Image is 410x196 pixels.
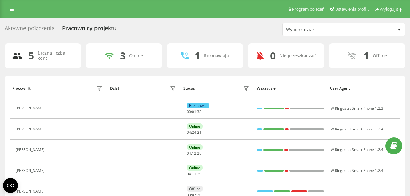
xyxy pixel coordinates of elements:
[389,161,404,176] iframe: Intercom live chat
[270,50,276,62] div: 0
[38,51,74,61] div: Łączna liczba kont
[192,109,196,114] span: 01
[16,106,46,110] div: [PERSON_NAME]
[28,50,34,62] div: 5
[110,86,119,91] div: Dział
[187,130,191,135] span: 04
[197,130,201,135] span: 21
[187,165,203,171] div: Online
[187,186,203,192] div: Offline
[187,109,191,114] span: 00
[187,172,201,176] div: : :
[5,25,55,35] div: Aktywne połączenia
[187,103,209,108] div: Rozmawia
[12,86,31,91] div: Pracownik
[187,151,201,156] div: : :
[16,127,46,131] div: [PERSON_NAME]
[192,171,196,177] span: 11
[62,25,117,35] div: Pracownicy projektu
[187,171,191,177] span: 04
[3,178,18,193] button: Open CMP widget
[257,86,324,91] div: W statusie
[331,126,383,132] span: W Ringostat Smart Phone 1.2.4
[204,53,229,59] div: Rozmawiają
[16,189,46,194] div: [PERSON_NAME]
[192,151,196,156] span: 12
[187,110,201,114] div: : :
[380,7,402,12] span: Wyloguj się
[286,27,360,32] div: Wybierz dział
[331,168,383,173] span: W Ringostat Smart Phone 1.2.4
[187,151,191,156] span: 04
[16,148,46,152] div: [PERSON_NAME]
[129,53,143,59] div: Online
[187,130,201,135] div: : :
[292,7,324,12] span: Program poleceń
[331,147,383,152] span: W Ringostat Smart Phone 1.2.4
[373,53,387,59] div: Offline
[331,106,383,111] span: W Ringostat Smart Phone 1.2.3
[335,7,370,12] span: Ustawienia profilu
[183,86,195,91] div: Status
[192,130,196,135] span: 24
[330,86,397,91] div: User Agent
[197,109,201,114] span: 33
[187,123,203,129] div: Online
[195,50,200,62] div: 1
[279,53,316,59] div: Nie przeszkadzać
[16,169,46,173] div: [PERSON_NAME]
[120,50,125,62] div: 3
[187,144,203,150] div: Online
[197,151,201,156] span: 28
[364,50,369,62] div: 1
[197,171,201,177] span: 39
